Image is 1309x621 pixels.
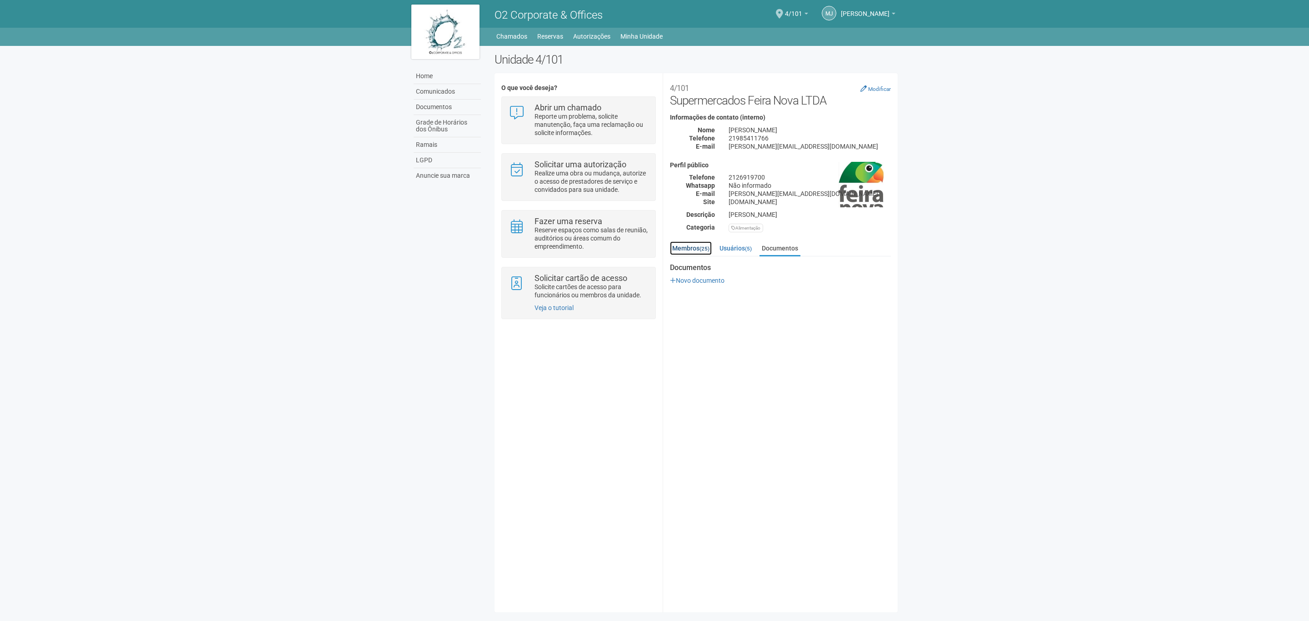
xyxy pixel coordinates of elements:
[535,283,649,299] p: Solicite cartões de acesso para funcionários ou membros da unidade.
[868,86,891,92] small: Modificar
[670,241,712,255] a: Membros(25)
[509,160,648,194] a: Solicitar uma autorização Realize uma obra ou mudança, autorize o acesso de prestadores de serviç...
[535,112,649,137] p: Reporte um problema, solicite manutenção, faça uma reclamação ou solicite informações.
[699,245,709,252] small: (25)
[698,126,715,134] strong: Nome
[689,135,715,142] strong: Telefone
[722,126,898,134] div: [PERSON_NAME]
[495,53,898,66] h2: Unidade 4/101
[785,1,802,17] span: 4/101
[414,137,481,153] a: Ramais
[841,11,895,19] a: [PERSON_NAME]
[495,9,603,21] span: O2 Corporate & Offices
[496,30,527,43] a: Chamados
[535,273,627,283] strong: Solicitar cartão de acesso
[411,5,480,59] img: logo.jpg
[686,224,715,231] strong: Categoria
[729,224,763,232] div: Alimentação
[414,84,481,100] a: Comunicados
[717,241,754,255] a: Usuários(5)
[501,85,655,91] h4: O que você deseja?
[696,190,715,197] strong: E-mail
[537,30,563,43] a: Reservas
[703,198,715,205] strong: Site
[414,168,481,183] a: Anuncie sua marca
[686,182,715,189] strong: Whatsapp
[670,264,891,272] strong: Documentos
[722,190,898,198] div: [PERSON_NAME][EMAIL_ADDRESS][DOMAIN_NAME]
[670,162,891,169] h4: Perfil público
[535,103,601,112] strong: Abrir um chamado
[696,143,715,150] strong: E-mail
[535,304,574,311] a: Veja o tutorial
[722,142,898,150] div: [PERSON_NAME][EMAIL_ADDRESS][DOMAIN_NAME]
[535,169,649,194] p: Realize uma obra ou mudança, autorize o acesso de prestadores de serviço e convidados para sua un...
[535,226,649,250] p: Reserve espaços como salas de reunião, auditórios ou áreas comum do empreendimento.
[414,115,481,137] a: Grade de Horários dos Ônibus
[722,198,898,206] div: [DOMAIN_NAME]
[670,84,689,93] small: 4/101
[509,217,648,250] a: Fazer uma reserva Reserve espaços como salas de reunião, auditórios ou áreas comum do empreendime...
[722,181,898,190] div: Não informado
[414,153,481,168] a: LGPD
[509,104,648,137] a: Abrir um chamado Reporte um problema, solicite manutenção, faça uma reclamação ou solicite inform...
[722,210,898,219] div: [PERSON_NAME]
[759,241,800,256] a: Documentos
[722,173,898,181] div: 2126919700
[414,100,481,115] a: Documentos
[860,85,891,92] a: Modificar
[689,174,715,181] strong: Telefone
[686,211,715,218] strong: Descrição
[785,11,808,19] a: 4/101
[722,134,898,142] div: 21985411766
[839,162,884,207] img: business.png
[822,6,836,20] a: MJ
[535,216,602,226] strong: Fazer uma reserva
[535,160,626,169] strong: Solicitar uma autorização
[745,245,752,252] small: (5)
[670,114,891,121] h4: Informações de contato (interno)
[620,30,663,43] a: Minha Unidade
[670,277,724,284] a: Novo documento
[573,30,610,43] a: Autorizações
[509,274,648,299] a: Solicitar cartão de acesso Solicite cartões de acesso para funcionários ou membros da unidade.
[414,69,481,84] a: Home
[670,80,891,107] h2: Supermercados Feira Nova LTDA
[841,1,889,17] span: Marcelle Junqueiro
